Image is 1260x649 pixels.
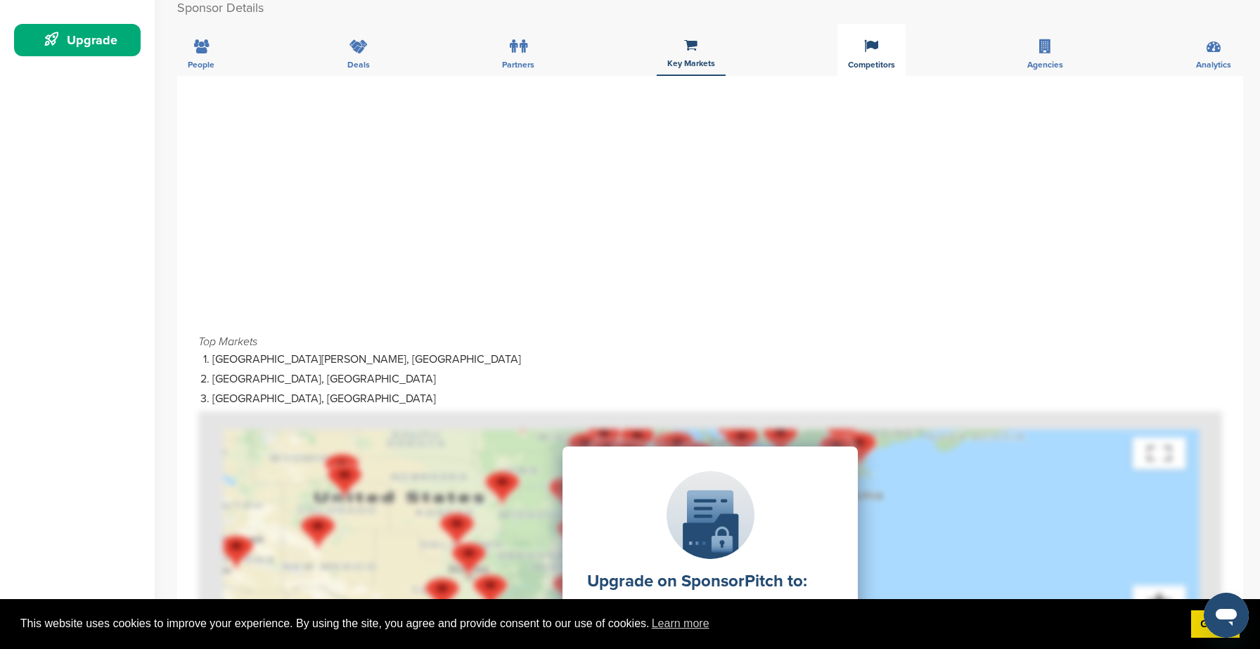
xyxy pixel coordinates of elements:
a: Upgrade [14,24,141,56]
span: Deals [347,60,370,69]
span: Agencies [1027,60,1063,69]
span: Partners [502,60,534,69]
div: Top Markets [198,336,1222,347]
a: learn more about cookies [650,613,712,634]
label: Upgrade on SponsorPitch to: [587,571,807,591]
span: Key Markets [667,59,715,68]
span: Competitors [848,60,895,69]
span: Analytics [1196,60,1231,69]
div: Upgrade [21,27,141,53]
span: This website uses cookies to improve your experience. By using the site, you agree and provide co... [20,613,1180,634]
li: [GEOGRAPHIC_DATA][PERSON_NAME], [GEOGRAPHIC_DATA] [212,352,1222,367]
li: [GEOGRAPHIC_DATA], [GEOGRAPHIC_DATA] [212,392,1222,406]
span: People [188,60,214,69]
li: [GEOGRAPHIC_DATA], [GEOGRAPHIC_DATA] [212,372,1222,387]
iframe: Button to launch messaging window [1204,593,1249,638]
a: dismiss cookie message [1191,610,1240,638]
